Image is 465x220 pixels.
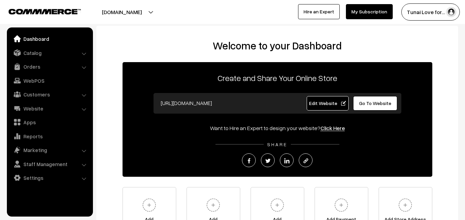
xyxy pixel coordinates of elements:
img: plus.svg [332,196,351,215]
a: Dashboard [9,33,91,45]
a: Settings [9,172,91,184]
img: plus.svg [204,196,223,215]
a: Go To Website [353,96,398,111]
a: Marketing [9,144,91,156]
span: Go To Website [359,100,391,106]
a: Catalog [9,47,91,59]
a: My Subscription [346,4,393,19]
a: Customers [9,88,91,101]
a: Hire an Expert [298,4,340,19]
a: Reports [9,130,91,142]
a: Staff Management [9,158,91,170]
a: Apps [9,116,91,128]
img: plus.svg [140,196,159,215]
p: Create and Share Your Online Store [123,72,432,84]
h2: Welcome to your Dashboard [103,39,451,52]
img: user [446,7,456,17]
img: plus.svg [268,196,287,215]
span: SHARE [264,141,291,147]
button: [DOMAIN_NAME] [78,3,166,21]
a: Edit Website [307,96,349,111]
a: Click Here [320,125,345,131]
img: COMMMERCE [9,9,81,14]
a: WebPOS [9,74,91,87]
div: Want to Hire an Expert to design your website? [123,124,432,132]
a: Orders [9,60,91,73]
span: Edit Website [309,100,346,106]
a: COMMMERCE [9,7,69,15]
img: plus.svg [396,196,415,215]
a: Website [9,102,91,115]
button: Tunai Love for… [401,3,460,21]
